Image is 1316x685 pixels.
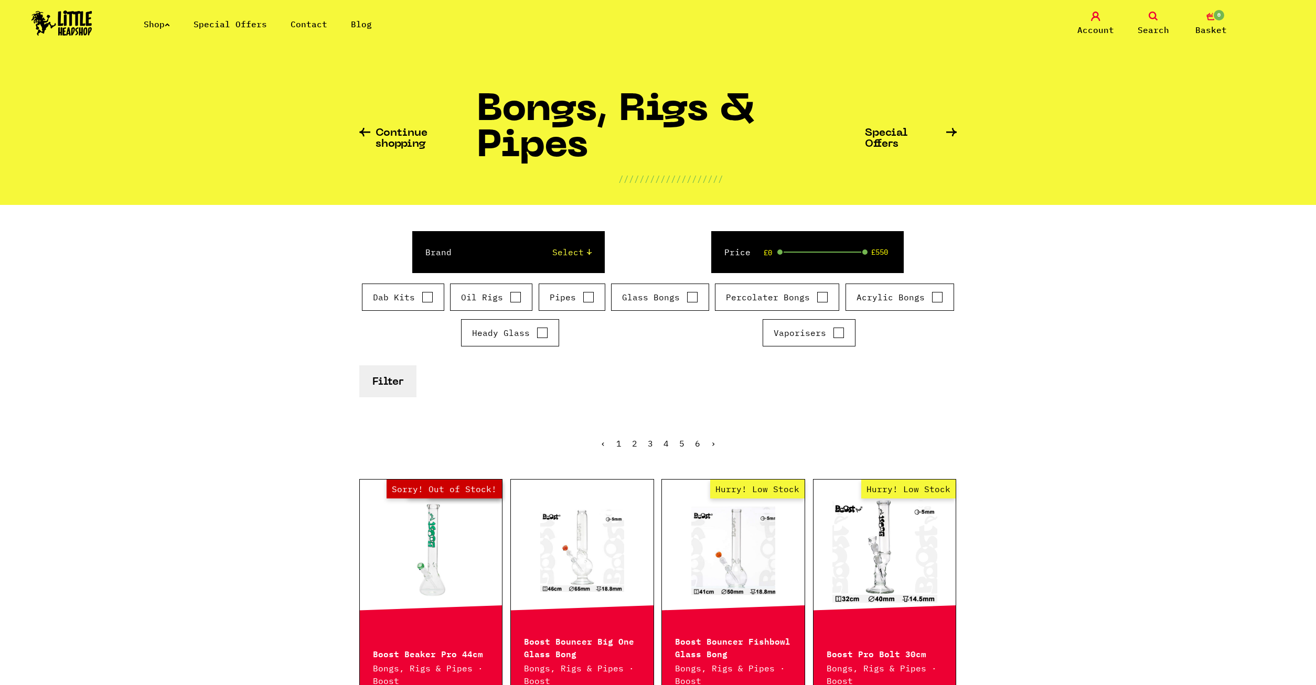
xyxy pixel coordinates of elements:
label: Heady Glass [472,327,548,339]
p: Boost Bouncer Fishbowl Glass Bong [675,634,791,659]
a: 0 Basket [1185,12,1237,36]
h1: Bongs, Rigs & Pipes [477,93,865,172]
a: Contact [291,19,327,29]
a: Continue shopping [359,128,477,150]
label: Brand [425,246,452,258]
a: « Previous [601,438,606,449]
span: £550 [871,248,888,256]
button: Filter [359,365,416,397]
label: Vaporisers [774,327,844,339]
label: Acrylic Bongs [857,291,943,303]
p: Boost Pro Bolt 30cm [827,647,943,659]
span: £0 [764,248,772,257]
a: Search [1127,12,1180,36]
span: Basket [1195,24,1227,36]
span: Hurry! Low Stock [710,480,805,498]
label: Pipes [550,291,594,303]
a: Hurry! Low Stock [814,498,956,603]
a: Next » [711,438,716,449]
p: Boost Beaker Pro 44cm [373,647,489,659]
span: Search [1138,24,1169,36]
label: Dab Kits [373,291,433,303]
a: 3 [648,438,653,449]
span: 2 [632,438,637,449]
label: Glass Bongs [622,291,698,303]
a: 4 [664,438,669,449]
label: Price [724,246,751,258]
a: 1 [616,438,622,449]
a: Shop [144,19,170,29]
span: Hurry! Low Stock [861,480,956,498]
img: Little Head Shop Logo [31,10,92,36]
a: Out of Stock Hurry! Low Stock Sorry! Out of Stock! [360,498,502,603]
a: Special Offers [194,19,267,29]
p: //////////////////// [618,172,723,185]
p: Boost Bouncer Big One Glass Bong [524,634,640,659]
a: Blog [351,19,372,29]
a: Hurry! Low Stock [662,498,805,603]
span: Account [1077,24,1114,36]
label: Oil Rigs [461,291,521,303]
a: 6 [695,438,700,449]
span: 0 [1213,9,1225,21]
label: Percolater Bongs [726,291,828,303]
a: 5 [679,438,684,449]
a: Special Offers [865,128,957,150]
span: Sorry! Out of Stock! [387,480,502,498]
